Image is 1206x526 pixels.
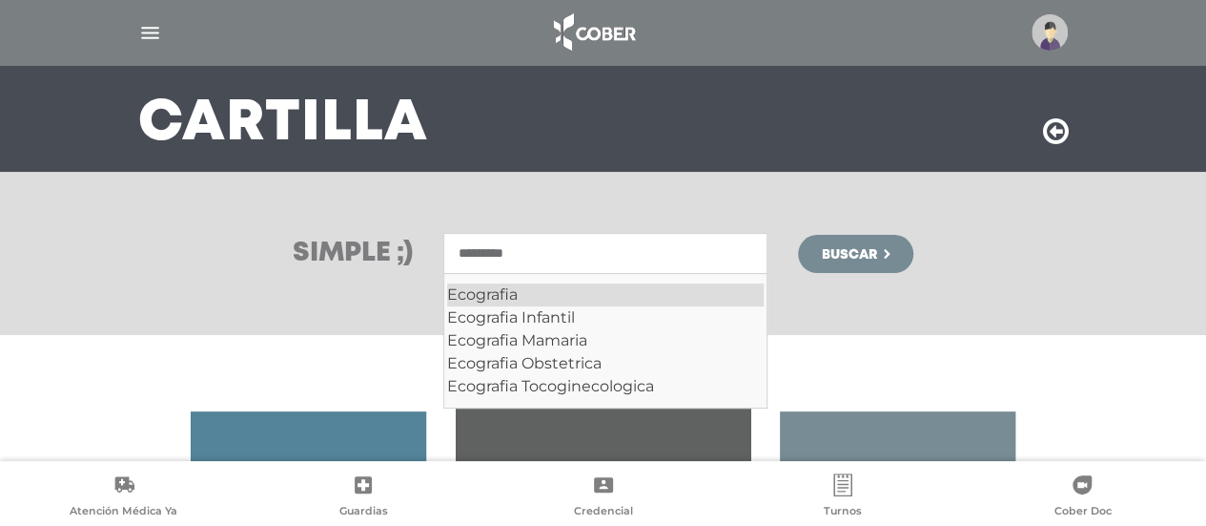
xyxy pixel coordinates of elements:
div: Ecografia Obstetrica [447,352,764,375]
div: Ecografia [447,284,764,306]
a: Guardias [243,473,482,522]
a: Cober Doc [963,473,1202,522]
div: Ecografia Tocoginecologica [447,375,764,398]
img: profile-placeholder.svg [1032,14,1068,51]
a: Turnos [723,473,962,522]
div: Ecografia Infantil [447,306,764,329]
span: Atención Médica Ya [70,504,177,521]
h3: Simple ;) [293,241,413,267]
div: Ecografia Mamaria [447,329,764,352]
span: Buscar [821,248,876,262]
h3: Cartilla [138,99,428,149]
a: Credencial [483,473,723,522]
span: Credencial [574,504,633,521]
img: Cober_menu-lines-white.svg [138,21,162,45]
span: Turnos [824,504,862,521]
a: Atención Médica Ya [4,473,243,522]
button: Buscar [798,235,912,273]
img: logo_cober_home-white.png [543,10,644,55]
span: Guardias [339,504,388,521]
span: Cober Doc [1053,504,1111,521]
